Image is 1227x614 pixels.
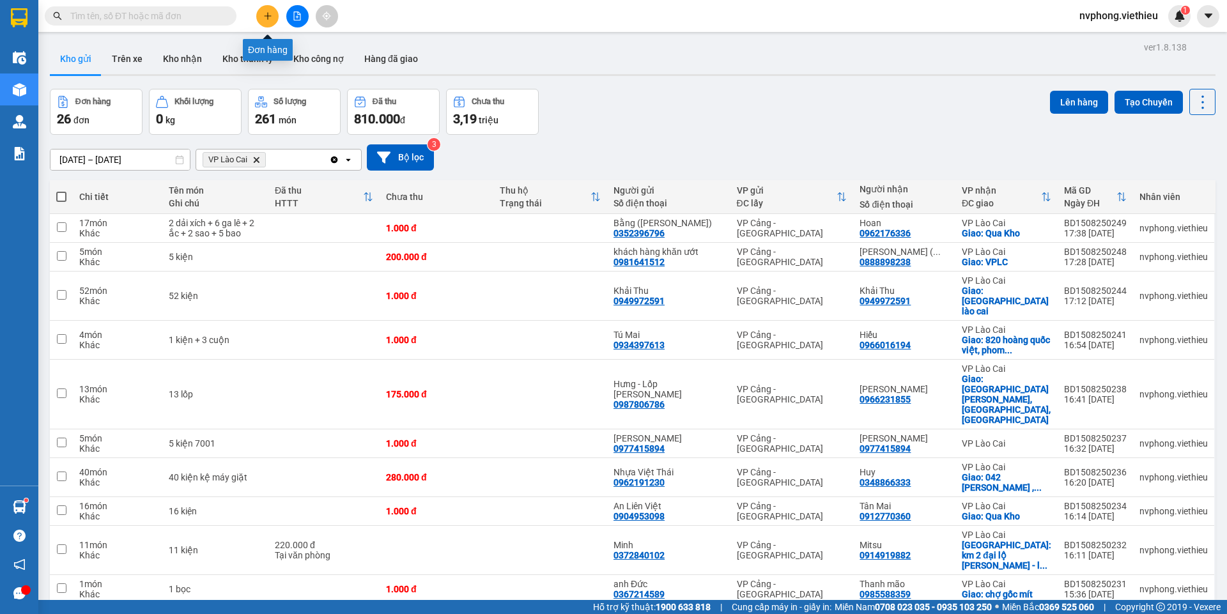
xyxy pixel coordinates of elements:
[1064,511,1127,521] div: 16:14 [DATE]
[962,472,1051,493] div: Giao: 042 Trần Thánh Tông , Duyên Hải, LC
[613,443,665,454] div: 0977415894
[248,89,341,135] button: Số lượng261món
[79,228,156,238] div: Khác
[275,198,363,208] div: HTTT
[1139,192,1208,202] div: Nhân viên
[50,43,102,74] button: Kho gửi
[279,115,297,125] span: món
[169,389,262,399] div: 13 lốp
[962,374,1051,425] div: Giao: 014 Trần Phú, Bắc Cường, LC
[275,185,363,196] div: Đã thu
[322,12,331,20] span: aim
[962,275,1051,286] div: VP Lào Cai
[386,584,487,594] div: 1.000 đ
[169,185,262,196] div: Tên món
[860,540,949,550] div: Mitsu
[860,228,911,238] div: 0962176336
[79,330,156,340] div: 4 món
[79,550,156,560] div: Khác
[613,228,665,238] div: 0352396796
[73,115,89,125] span: đơn
[386,389,487,399] div: 175.000 đ
[1064,185,1116,196] div: Mã GD
[860,550,911,560] div: 0914919882
[962,511,1051,521] div: Giao: Qua Kho
[169,584,262,594] div: 1 bọc
[386,252,487,262] div: 200.000 đ
[1139,389,1208,399] div: nvphong.viethieu
[613,198,724,208] div: Số điện thoại
[1156,602,1165,611] span: copyright
[1104,600,1106,614] span: |
[962,438,1051,449] div: VP Lào Cai
[1002,600,1094,614] span: Miền Bắc
[169,335,262,345] div: 1 kiện + 3 cuộn
[860,286,949,296] div: Khải Thu
[256,5,279,27] button: plus
[860,433,949,443] div: Kiều Du
[1064,218,1127,228] div: BD1508250249
[962,325,1051,335] div: VP Lào Cai
[613,296,665,306] div: 0949972591
[275,550,373,560] div: Tại văn phòng
[1064,384,1127,394] div: BD1508250238
[737,433,847,454] div: VP Cảng - [GEOGRAPHIC_DATA]
[737,330,847,350] div: VP Cảng - [GEOGRAPHIC_DATA]
[1069,8,1168,24] span: nvphong.viethieu
[169,218,262,238] div: 2 dải xích + 6 ga lê + 2 ắc + 2 sao + 5 bao
[860,184,949,194] div: Người nhận
[1064,550,1127,560] div: 16:11 [DATE]
[428,138,440,151] sup: 3
[860,247,949,257] div: Chị Linh ( 0382299898)
[57,111,71,127] span: 26
[386,223,487,233] div: 1.000 đ
[50,89,143,135] button: Đơn hàng26đơn
[737,247,847,267] div: VP Cảng - [GEOGRAPHIC_DATA]
[962,335,1051,355] div: Giao: 820 hoàng quốc việt, phom hán lào cai
[283,43,354,74] button: Kho công nợ
[1139,335,1208,345] div: nvphong.viethieu
[613,257,665,267] div: 0981641512
[1139,438,1208,449] div: nvphong.viethieu
[860,330,949,340] div: Hiếu
[50,150,190,170] input: Select a date range.
[13,558,26,571] span: notification
[102,43,153,74] button: Trên xe
[79,384,156,394] div: 13 món
[354,43,428,74] button: Hàng đã giao
[737,467,847,487] div: VP Cảng - [GEOGRAPHIC_DATA]
[79,296,156,306] div: Khác
[1064,228,1127,238] div: 17:38 [DATE]
[613,286,724,296] div: Khải Thu
[79,394,156,404] div: Khác
[13,587,26,599] span: message
[367,144,434,171] button: Bộ lọc
[79,511,156,521] div: Khác
[860,199,949,210] div: Số điện thoại
[274,97,306,106] div: Số lượng
[68,81,123,100] strong: 02143888555, 0243777888
[500,198,590,208] div: Trạng thái
[737,185,837,196] div: VP gửi
[962,579,1051,589] div: VP Lào Cai
[860,384,949,394] div: Huy Hùng
[13,500,26,514] img: warehouse-icon
[153,43,212,74] button: Kho nhận
[1064,501,1127,511] div: BD1508250234
[1064,257,1127,267] div: 17:28 [DATE]
[386,472,487,482] div: 280.000 đ
[79,540,156,550] div: 11 món
[613,399,665,410] div: 0987806786
[169,545,262,555] div: 11 kiện
[386,506,487,516] div: 1.000 đ
[4,38,54,88] img: logo
[479,115,498,125] span: triệu
[962,185,1041,196] div: VP nhận
[962,228,1051,238] div: Giao: Qua Kho
[1144,40,1187,54] div: ver 1.8.138
[493,180,607,214] th: Toggle SortBy
[263,12,272,20] span: plus
[613,433,724,443] div: Kiều Du
[1139,545,1208,555] div: nvphong.viethieu
[268,180,380,214] th: Toggle SortBy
